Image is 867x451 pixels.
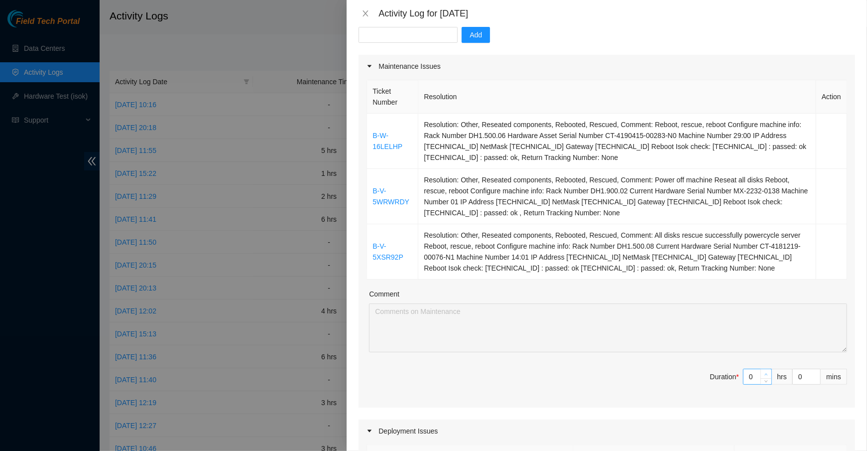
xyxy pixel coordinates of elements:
[378,8,855,19] div: Activity Log for [DATE]
[760,378,771,384] span: Decrease Value
[359,420,855,443] div: Deployment Issues
[772,369,793,385] div: hrs
[369,303,847,352] textarea: Comment
[362,9,370,17] span: close
[710,371,739,382] div: Duration
[359,9,372,18] button: Close
[418,114,816,169] td: Resolution: Other, Reseated components, Rebooted, Rescued, Comment: Reboot, rescue, reboot Config...
[821,369,847,385] div: mins
[367,80,418,114] th: Ticket Number
[372,187,409,206] a: B-V-5WRWRDY
[816,80,847,114] th: Action
[367,428,372,434] span: caret-right
[367,63,372,69] span: caret-right
[763,379,769,385] span: down
[369,289,399,300] label: Comment
[372,132,402,150] a: B-W-16LELHP
[418,169,816,224] td: Resolution: Other, Reseated components, Rebooted, Rescued, Comment: Power off machine Reseat all ...
[462,27,490,43] button: Add
[763,371,769,377] span: up
[418,224,816,280] td: Resolution: Other, Reseated components, Rebooted, Rescued, Comment: All disks rescue successfully...
[359,55,855,78] div: Maintenance Issues
[760,369,771,378] span: Increase Value
[470,29,482,40] span: Add
[418,80,816,114] th: Resolution
[372,242,403,261] a: B-V-5XSR92P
